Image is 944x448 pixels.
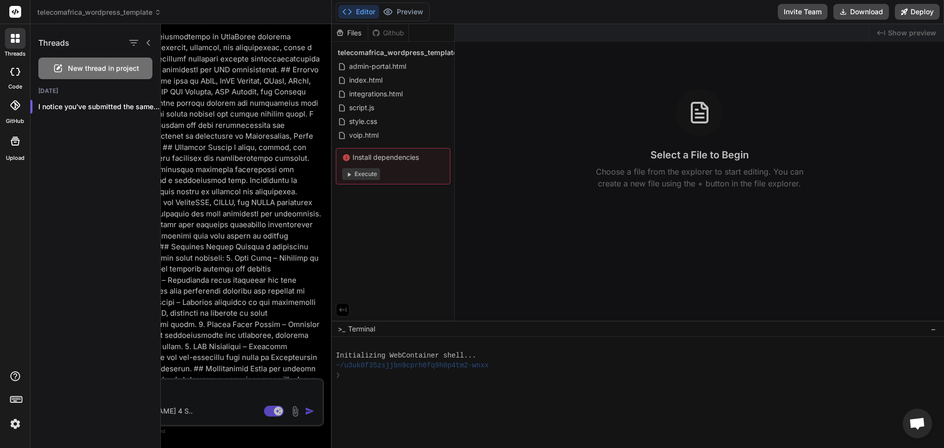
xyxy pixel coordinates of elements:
button: Download [833,4,889,20]
img: settings [7,416,24,432]
span: telecomafrica_wordpress_template [37,7,161,17]
label: threads [4,50,26,58]
label: code [8,83,22,91]
button: Deploy [895,4,940,20]
button: Preview [379,5,427,19]
label: Upload [6,154,25,162]
button: Invite Team [778,4,827,20]
label: GitHub [6,117,24,125]
h1: Threads [38,37,69,49]
p: I notice you've submitted the same request... [38,102,160,112]
h2: [DATE] [30,87,160,95]
span: New thread in project [68,63,139,73]
a: Open chat [903,409,932,438]
button: Editor [338,5,379,19]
